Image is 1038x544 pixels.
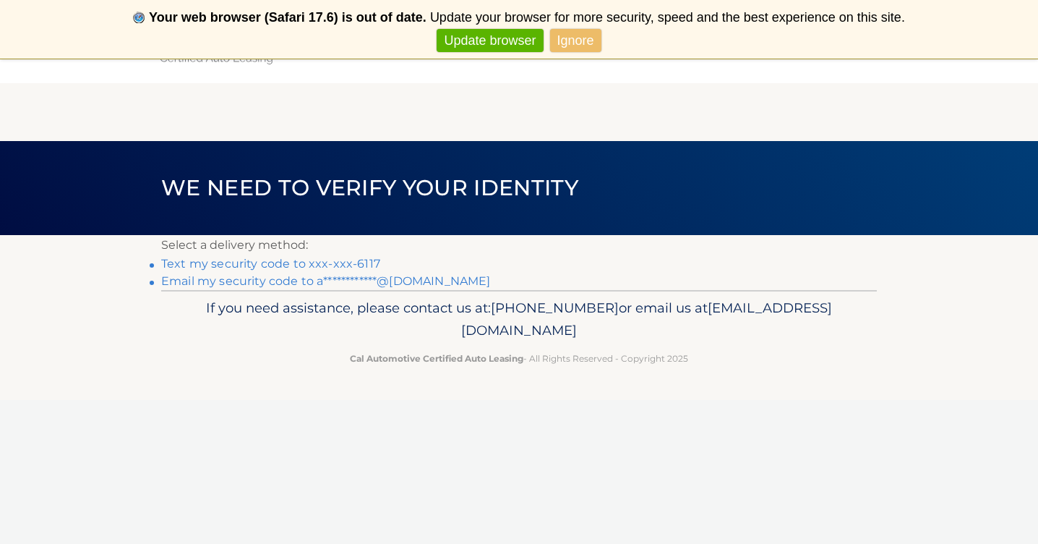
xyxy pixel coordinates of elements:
[161,235,877,255] p: Select a delivery method:
[550,29,601,53] a: Ignore
[149,10,426,25] b: Your web browser (Safari 17.6) is out of date.
[171,297,867,343] p: If you need assistance, please contact us at: or email us at
[161,174,578,201] span: We need to verify your identity
[161,257,380,271] a: Text my security code to xxx-xxx-6117
[437,29,543,53] a: Update browser
[430,10,905,25] span: Update your browser for more security, speed and the best experience on this site.
[171,351,867,366] p: - All Rights Reserved - Copyright 2025
[350,353,523,364] strong: Cal Automotive Certified Auto Leasing
[491,299,619,316] span: [PHONE_NUMBER]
